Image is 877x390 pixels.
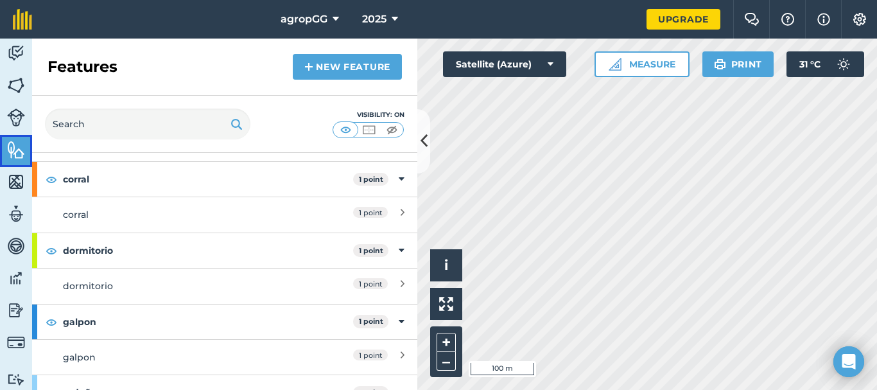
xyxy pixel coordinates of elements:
[46,243,57,258] img: svg+xml;base64,PHN2ZyB4bWxucz0iaHR0cDovL3d3dy53My5vcmcvMjAwMC9zdmciIHdpZHRoPSIxOCIgaGVpZ2h0PSIyNC...
[362,12,386,27] span: 2025
[7,109,25,127] img: svg+xml;base64,PD94bWwgdmVyc2lvbj0iMS4wIiBlbmNvZGluZz0idXRmLTgiPz4KPCEtLSBHZW5lcmF0b3I6IEFkb2JlIE...
[595,51,690,77] button: Measure
[48,57,117,77] h2: Features
[304,59,313,75] img: svg+xml;base64,PHN2ZyB4bWxucz0iaHR0cDovL3d3dy53My5vcmcvMjAwMC9zdmciIHdpZHRoPSIxNCIgaGVpZ2h0PSIyNC...
[230,116,243,132] img: svg+xml;base64,PHN2ZyB4bWxucz0iaHR0cDovL3d3dy53My5vcmcvMjAwMC9zdmciIHdpZHRoPSIxOSIgaGVpZ2h0PSIyNC...
[359,246,383,255] strong: 1 point
[744,13,760,26] img: Two speech bubbles overlapping with the left bubble in the forefront
[437,333,456,352] button: +
[786,51,864,77] button: 31 °C
[353,350,388,360] span: 1 point
[63,208,291,222] div: corral
[7,140,25,159] img: svg+xml;base64,PHN2ZyB4bWxucz0iaHR0cDovL3d3dy53My5vcmcvMjAwMC9zdmciIHdpZHRoPSI1NiIgaGVpZ2h0PSI2MC...
[817,12,830,27] img: svg+xml;base64,PHN2ZyB4bWxucz0iaHR0cDovL3d3dy53My5vcmcvMjAwMC9zdmciIHdpZHRoPSIxNyIgaGVpZ2h0PSIxNy...
[353,278,388,289] span: 1 point
[7,269,25,288] img: svg+xml;base64,PD94bWwgdmVyc2lvbj0iMS4wIiBlbmNvZGluZz0idXRmLTgiPz4KPCEtLSBHZW5lcmF0b3I6IEFkb2JlIE...
[702,51,774,77] button: Print
[7,301,25,320] img: svg+xml;base64,PD94bWwgdmVyc2lvbj0iMS4wIiBlbmNvZGluZz0idXRmLTgiPz4KPCEtLSBHZW5lcmF0b3I6IEFkb2JlIE...
[7,172,25,191] img: svg+xml;base64,PHN2ZyB4bWxucz0iaHR0cDovL3d3dy53My5vcmcvMjAwMC9zdmciIHdpZHRoPSI1NiIgaGVpZ2h0PSI2MC...
[32,162,417,197] div: corral1 point
[799,51,821,77] span: 31 ° C
[281,12,327,27] span: agropGG
[7,76,25,95] img: svg+xml;base64,PHN2ZyB4bWxucz0iaHR0cDovL3d3dy53My5vcmcvMjAwMC9zdmciIHdpZHRoPSI1NiIgaGVpZ2h0PSI2MC...
[7,204,25,224] img: svg+xml;base64,PD94bWwgdmVyc2lvbj0iMS4wIiBlbmNvZGluZz0idXRmLTgiPz4KPCEtLSBHZW5lcmF0b3I6IEFkb2JlIE...
[384,123,400,136] img: svg+xml;base64,PHN2ZyB4bWxucz0iaHR0cDovL3d3dy53My5vcmcvMjAwMC9zdmciIHdpZHRoPSI1MCIgaGVpZ2h0PSI0MC...
[647,9,720,30] a: Upgrade
[444,257,448,273] span: i
[63,233,353,268] strong: dormitorio
[32,233,417,268] div: dormitorio1 point
[32,305,417,339] div: galpon1 point
[359,175,383,184] strong: 1 point
[63,162,353,197] strong: corral
[443,51,566,77] button: Satellite (Azure)
[63,350,291,364] div: galpon
[437,352,456,371] button: –
[46,172,57,187] img: svg+xml;base64,PHN2ZyB4bWxucz0iaHR0cDovL3d3dy53My5vcmcvMjAwMC9zdmciIHdpZHRoPSIxOCIgaGVpZ2h0PSIyNC...
[353,207,388,218] span: 1 point
[63,305,353,339] strong: galpon
[831,51,856,77] img: svg+xml;base64,PD94bWwgdmVyc2lvbj0iMS4wIiBlbmNvZGluZz0idXRmLTgiPz4KPCEtLSBHZW5lcmF0b3I6IEFkb2JlIE...
[852,13,867,26] img: A cog icon
[293,54,402,80] a: New feature
[833,346,864,377] div: Open Intercom Messenger
[7,44,25,63] img: svg+xml;base64,PD94bWwgdmVyc2lvbj0iMS4wIiBlbmNvZGluZz0idXRmLTgiPz4KPCEtLSBHZW5lcmF0b3I6IEFkb2JlIE...
[7,236,25,256] img: svg+xml;base64,PD94bWwgdmVyc2lvbj0iMS4wIiBlbmNvZGluZz0idXRmLTgiPz4KPCEtLSBHZW5lcmF0b3I6IEFkb2JlIE...
[45,109,250,139] input: Search
[13,9,32,30] img: fieldmargin Logo
[780,13,795,26] img: A question mark icon
[609,58,621,71] img: Ruler icon
[338,123,354,136] img: svg+xml;base64,PHN2ZyB4bWxucz0iaHR0cDovL3d3dy53My5vcmcvMjAwMC9zdmciIHdpZHRoPSI1MCIgaGVpZ2h0PSI0MC...
[32,339,417,375] a: galpon1 point
[7,333,25,351] img: svg+xml;base64,PD94bWwgdmVyc2lvbj0iMS4wIiBlbmNvZGluZz0idXRmLTgiPz4KPCEtLSBHZW5lcmF0b3I6IEFkb2JlIE...
[63,279,291,293] div: dormitorio
[32,268,417,303] a: dormitorio1 point
[359,317,383,326] strong: 1 point
[32,197,417,232] a: corral1 point
[439,297,453,311] img: Four arrows, one pointing top left, one top right, one bottom right and the last bottom left
[46,314,57,330] img: svg+xml;base64,PHN2ZyB4bWxucz0iaHR0cDovL3d3dy53My5vcmcvMjAwMC9zdmciIHdpZHRoPSIxOCIgaGVpZ2h0PSIyNC...
[714,57,726,72] img: svg+xml;base64,PHN2ZyB4bWxucz0iaHR0cDovL3d3dy53My5vcmcvMjAwMC9zdmciIHdpZHRoPSIxOSIgaGVpZ2h0PSIyNC...
[430,249,462,281] button: i
[361,123,377,136] img: svg+xml;base64,PHN2ZyB4bWxucz0iaHR0cDovL3d3dy53My5vcmcvMjAwMC9zdmciIHdpZHRoPSI1MCIgaGVpZ2h0PSI0MC...
[7,373,25,386] img: svg+xml;base64,PD94bWwgdmVyc2lvbj0iMS4wIiBlbmNvZGluZz0idXRmLTgiPz4KPCEtLSBHZW5lcmF0b3I6IEFkb2JlIE...
[333,110,404,120] div: Visibility: On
